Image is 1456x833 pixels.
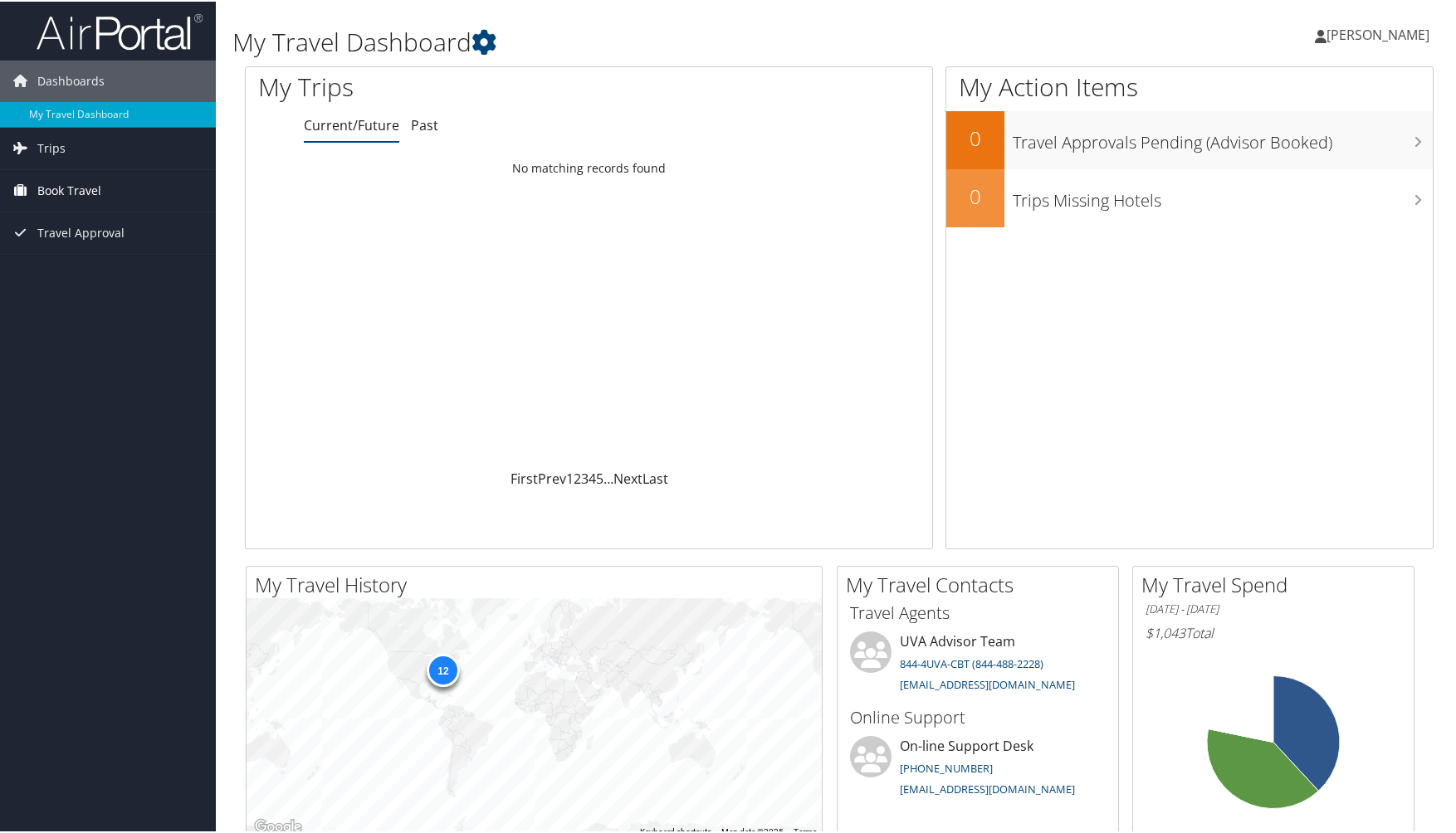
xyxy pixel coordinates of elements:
a: [PERSON_NAME] [1315,8,1446,58]
div: 12 [427,652,460,685]
h2: 0 [946,181,1004,209]
a: First [511,468,538,486]
h1: My Action Items [946,68,1433,103]
a: Last [642,468,668,486]
span: … [603,468,613,486]
a: 0Trips Missing Hotels [946,168,1433,226]
span: Dashboards [37,59,105,100]
li: On-line Support Desk [842,734,1114,802]
h3: Travel Approvals Pending (Advisor Booked) [1013,121,1433,153]
h2: My Travel Contacts [846,569,1118,597]
a: 844-4UVA-CBT (844-488-2228) [900,655,1043,670]
li: UVA Advisor Team [842,630,1114,698]
a: 2 [574,468,581,486]
h6: Total [1146,622,1401,641]
h2: My Travel Spend [1141,569,1414,597]
span: Trips [37,126,66,168]
h1: My Travel Dashboard [232,23,1042,58]
a: 3 [581,468,589,486]
span: [PERSON_NAME] [1327,24,1429,42]
a: 0Travel Approvals Pending (Advisor Booked) [946,110,1433,168]
td: No matching records found [246,152,932,182]
h6: [DATE] - [DATE] [1146,600,1401,616]
h1: My Trips [258,68,633,103]
h3: Trips Missing Hotels [1013,179,1433,211]
a: Next [613,468,642,486]
h2: 0 [946,123,1004,151]
a: 4 [589,468,596,486]
a: 5 [596,468,603,486]
a: [EMAIL_ADDRESS][DOMAIN_NAME] [900,675,1075,690]
span: Book Travel [37,168,101,210]
h2: My Travel History [255,569,822,597]
a: Prev [538,468,566,486]
span: Travel Approval [37,211,125,252]
a: 1 [566,468,574,486]
a: [EMAIL_ADDRESS][DOMAIN_NAME] [900,780,1075,795]
a: [PHONE_NUMBER] [900,759,993,774]
a: Past [411,114,438,133]
span: $1,043 [1146,622,1185,641]
img: airportal-logo.png [37,11,203,50]
a: Current/Future [304,114,399,133]
h3: Online Support [850,704,1106,728]
h3: Travel Agents [850,600,1106,623]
